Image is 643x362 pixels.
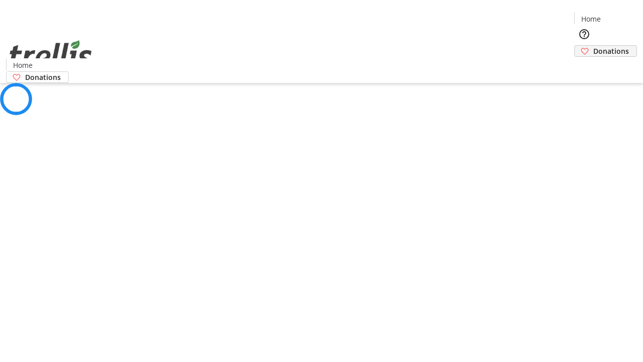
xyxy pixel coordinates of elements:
[574,24,594,44] button: Help
[574,57,594,77] button: Cart
[574,45,637,57] a: Donations
[25,72,61,82] span: Donations
[575,14,607,24] a: Home
[6,29,95,79] img: Orient E2E Organization nSBodVTfVw's Logo
[593,46,629,56] span: Donations
[13,60,33,70] span: Home
[581,14,601,24] span: Home
[7,60,39,70] a: Home
[6,71,69,83] a: Donations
